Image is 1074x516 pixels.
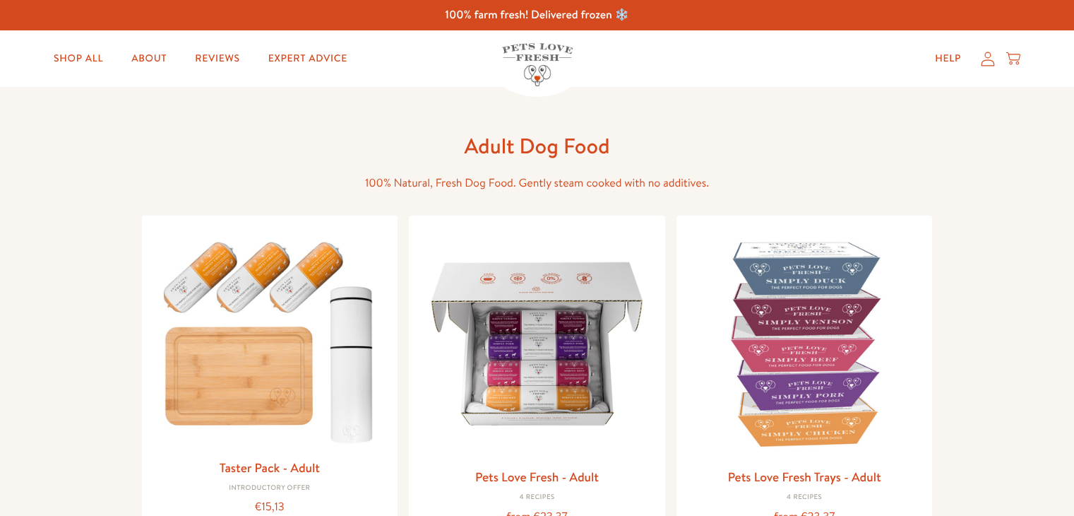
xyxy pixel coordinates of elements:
a: Pets Love Fresh - Adult [475,468,599,486]
img: Pets Love Fresh [502,43,573,86]
a: Reviews [184,45,251,73]
div: 4 Recipes [688,493,921,502]
a: Pets Love Fresh Trays - Adult [728,468,881,486]
h1: Adult Dog Food [311,132,763,160]
a: Taster Pack - Adult [220,459,320,476]
img: Pets Love Fresh - Adult [420,227,654,461]
span: 100% Natural, Fresh Dog Food. Gently steam cooked with no additives. [365,175,709,191]
div: 4 Recipes [420,493,654,502]
a: Expert Advice [257,45,359,73]
img: Pets Love Fresh Trays - Adult [688,227,921,461]
a: Shop All [42,45,114,73]
img: Taster Pack - Adult [153,227,387,451]
a: About [120,45,178,73]
div: Introductory Offer [153,484,387,493]
a: Help [924,45,972,73]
